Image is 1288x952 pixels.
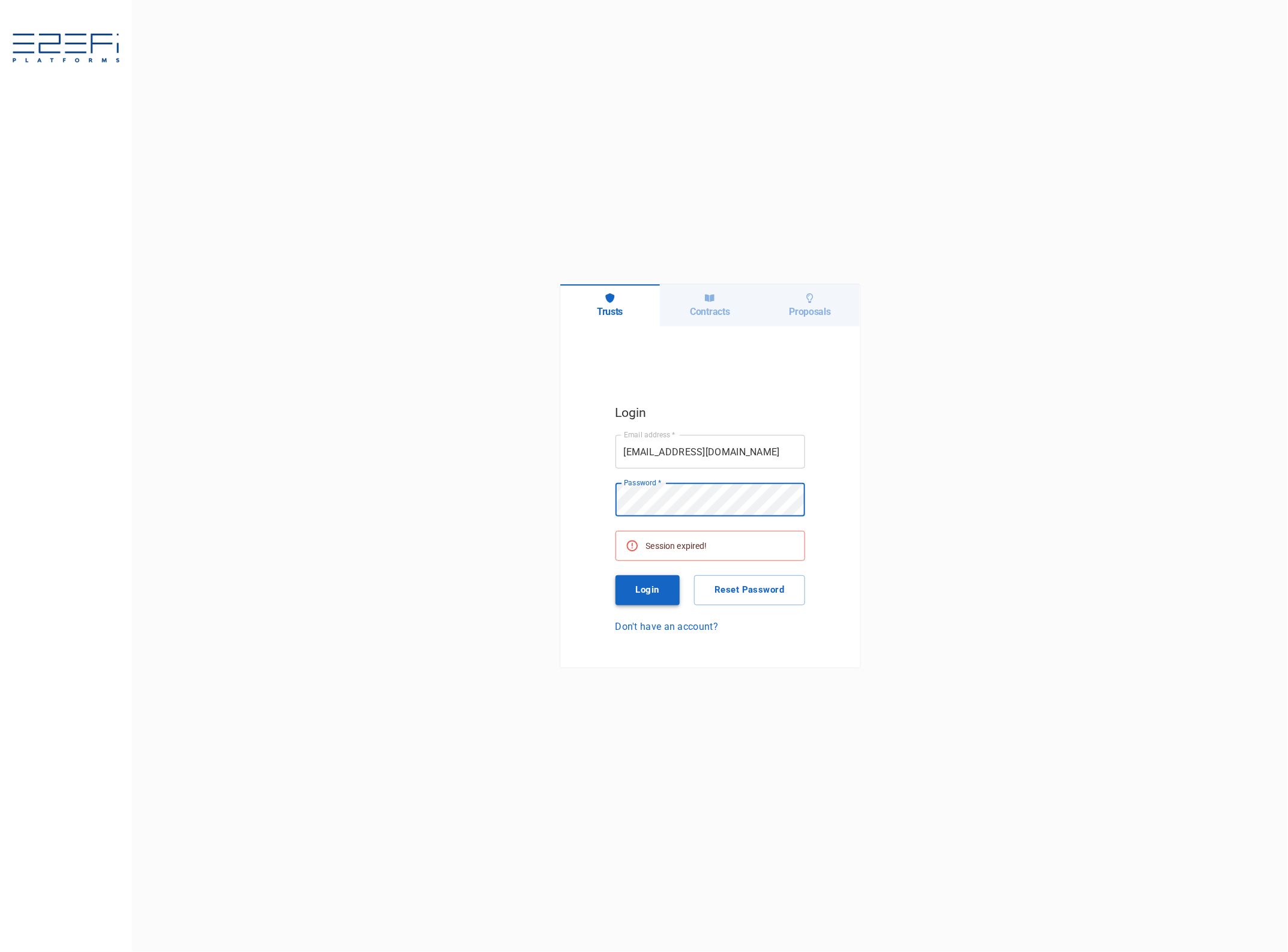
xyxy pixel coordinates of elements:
h5: Login [616,403,805,423]
h6: Trusts [597,306,623,317]
button: Reset Password [694,575,804,605]
div: Session expired! [646,535,707,557]
img: E2EFiPLATFORMS-7f06cbf9.svg [12,34,120,65]
h6: Proposals [789,306,831,317]
label: Password [624,477,661,488]
a: Don't have an account? [616,620,805,633]
h6: Contracts [690,306,729,317]
label: Email address [624,430,675,440]
button: Login [616,575,680,605]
